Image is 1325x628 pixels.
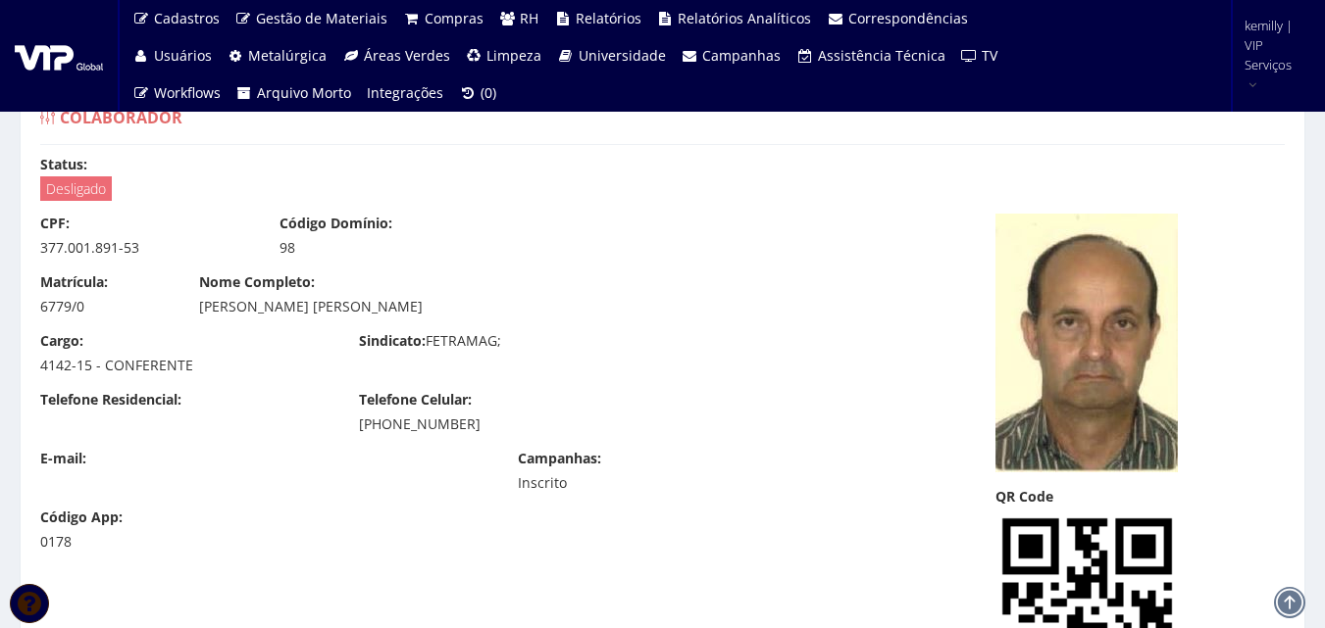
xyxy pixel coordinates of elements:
label: Telefone Celular: [359,390,472,410]
span: Colaborador [60,107,182,128]
a: Workflows [125,74,229,112]
label: QR Code [995,487,1053,507]
span: RH [520,9,538,27]
span: Correspondências [848,9,968,27]
a: Integrações [359,74,451,112]
img: a893de4e2583c97a45bc288a77a4ddb2.jpeg [995,214,1178,472]
span: Relatórios Analíticos [678,9,811,27]
label: Cargo: [40,331,83,351]
div: [PERSON_NAME] [PERSON_NAME] [199,297,807,316]
span: Limpeza [486,46,541,65]
a: Campanhas [674,37,790,74]
span: Arquivo Morto [257,83,351,102]
a: Áreas Verdes [334,37,458,74]
label: Campanhas: [518,449,601,468]
label: Código App: [40,507,123,527]
a: Arquivo Morto [229,74,360,112]
span: Gestão de Materiais [256,9,387,27]
div: 4142-15 - CONFERENTE [40,356,330,375]
label: Sindicato: [359,331,426,351]
span: Cadastros [154,9,220,27]
label: Nome Completo: [199,272,315,292]
span: (0) [481,83,496,102]
label: Telefone Residencial: [40,390,181,410]
a: Limpeza [458,37,550,74]
a: Universidade [549,37,674,74]
div: [PHONE_NUMBER] [359,414,648,434]
span: Assistência Técnica [818,46,945,65]
span: Relatórios [576,9,641,27]
img: logo [15,41,103,71]
span: Desligado [40,176,112,201]
a: (0) [451,74,504,112]
span: Compras [425,9,484,27]
span: Áreas Verdes [364,46,450,65]
a: TV [953,37,1006,74]
span: Integrações [367,83,443,102]
a: Usuários [125,37,220,74]
a: Assistência Técnica [789,37,953,74]
span: Universidade [579,46,666,65]
span: Campanhas [702,46,781,65]
div: FETRAMAG; [344,331,663,356]
div: Inscrito [518,473,728,493]
label: CPF: [40,214,70,233]
span: Metalúrgica [248,46,327,65]
span: kemilly | VIP Serviços [1245,16,1300,74]
a: Metalúrgica [220,37,335,74]
div: 0178 [40,532,170,552]
label: Código Domínio: [280,214,392,233]
label: Status: [40,155,87,174]
div: 377.001.891-53 [40,238,250,258]
span: Workflows [154,83,221,102]
span: Usuários [154,46,212,65]
label: E-mail: [40,449,86,468]
span: TV [982,46,997,65]
div: 6779/0 [40,297,170,316]
div: 98 [280,238,489,258]
label: Matrícula: [40,272,108,292]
